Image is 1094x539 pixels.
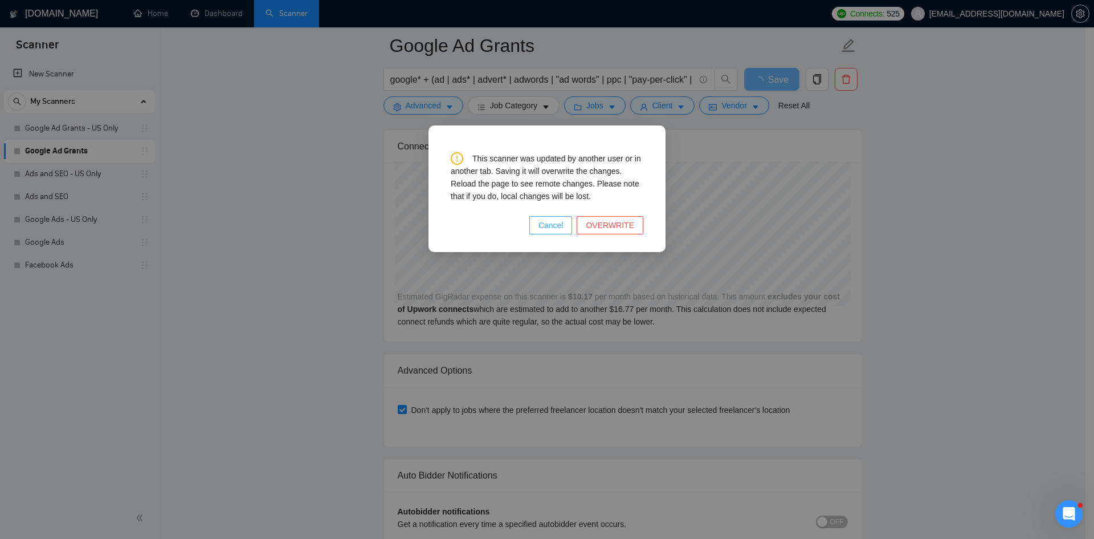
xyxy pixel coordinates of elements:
[529,216,573,234] button: Cancel
[577,216,643,234] button: OVERWRITE
[451,152,643,202] div: This scanner was updated by another user or in another tab. Saving it will overwrite the changes....
[538,219,564,232] span: Cancel
[586,219,634,232] span: OVERWRITE
[1055,500,1083,528] iframe: Intercom live chat
[451,152,463,165] span: exclamation-circle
